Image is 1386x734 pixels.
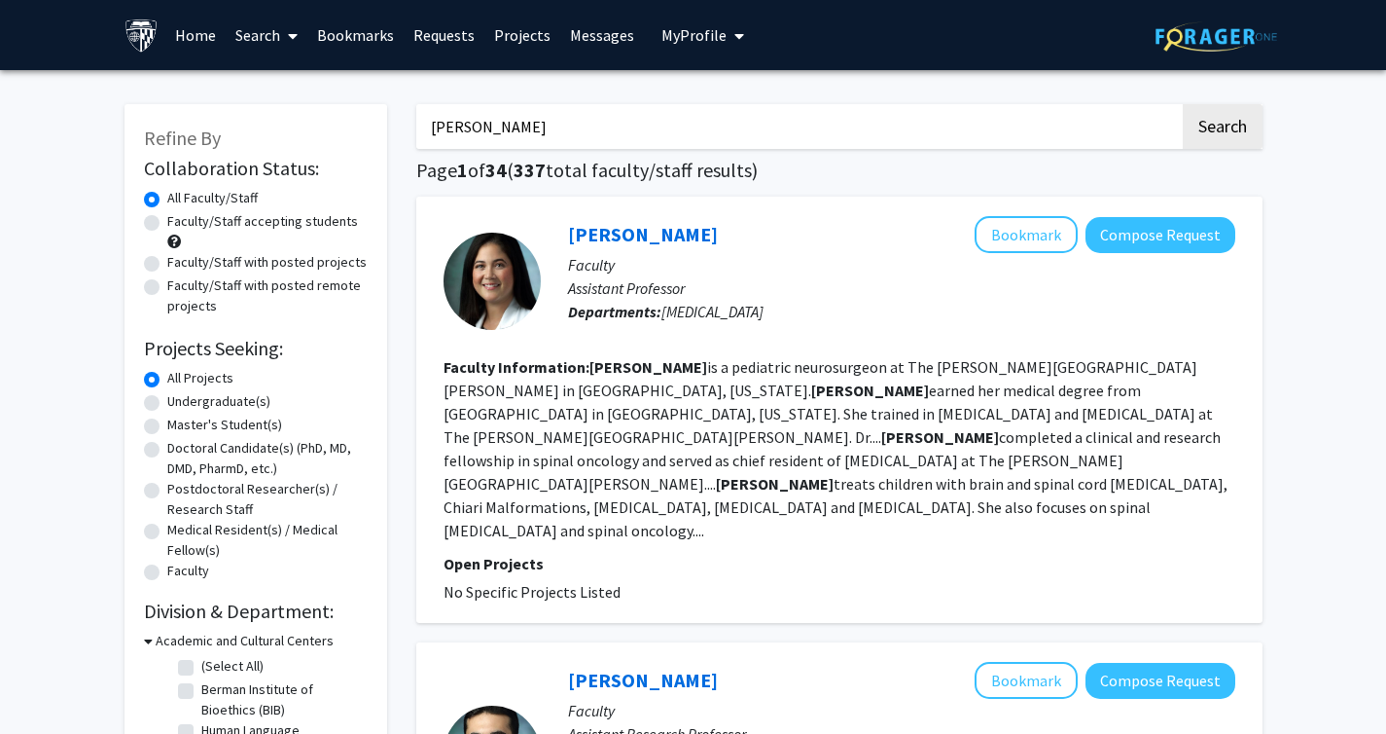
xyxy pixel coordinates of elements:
[165,1,226,69] a: Home
[167,520,368,561] label: Medical Resident(s) / Medical Fellow(s)
[226,1,307,69] a: Search
[661,302,764,321] span: [MEDICAL_DATA]
[1085,217,1235,253] button: Compose Request to Mari Groves
[568,302,661,321] b: Departments:
[1085,663,1235,699] button: Compose Request to Amir Manbachi
[167,391,270,412] label: Undergraduate(s)
[404,1,484,69] a: Requests
[307,1,404,69] a: Bookmarks
[144,126,221,150] span: Refine By
[975,662,1078,699] button: Add Amir Manbachi to Bookmarks
[444,357,1227,540] fg-read-more: is a pediatric neurosurgeon at The [PERSON_NAME][GEOGRAPHIC_DATA][PERSON_NAME] in [GEOGRAPHIC_DAT...
[124,18,159,53] img: Johns Hopkins University Logo
[15,646,83,719] iframe: Chat
[167,275,368,316] label: Faculty/Staff with posted remote projects
[167,438,368,479] label: Doctoral Candidate(s) (PhD, MD, DMD, PharmD, etc.)
[167,368,233,388] label: All Projects
[444,582,621,602] span: No Specific Projects Listed
[716,474,834,494] b: [PERSON_NAME]
[485,158,507,182] span: 34
[167,561,209,581] label: Faculty
[416,104,1180,149] input: Search Keywords
[144,337,368,360] h2: Projects Seeking:
[568,276,1235,300] p: Assistant Professor
[167,211,358,232] label: Faculty/Staff accepting students
[167,252,367,273] label: Faculty/Staff with posted projects
[167,188,258,208] label: All Faculty/Staff
[416,159,1262,182] h1: Page of ( total faculty/staff results)
[444,357,589,377] b: Faculty Information:
[568,668,718,692] a: [PERSON_NAME]
[560,1,644,69] a: Messages
[661,25,727,45] span: My Profile
[167,479,368,520] label: Postdoctoral Researcher(s) / Research Staff
[568,222,718,246] a: [PERSON_NAME]
[167,415,282,435] label: Master's Student(s)
[201,679,363,720] label: Berman Institute of Bioethics (BIB)
[156,631,334,651] h3: Academic and Cultural Centers
[201,656,264,677] label: (Select All)
[568,253,1235,276] p: Faculty
[811,381,929,400] b: [PERSON_NAME]
[484,1,560,69] a: Projects
[144,157,368,180] h2: Collaboration Status:
[881,427,999,447] b: [PERSON_NAME]
[514,158,546,182] span: 337
[589,357,707,377] b: [PERSON_NAME]
[1155,21,1277,52] img: ForagerOne Logo
[1183,104,1262,149] button: Search
[457,158,468,182] span: 1
[144,600,368,623] h2: Division & Department:
[444,552,1235,575] p: Open Projects
[975,216,1078,253] button: Add Mari Groves to Bookmarks
[568,699,1235,722] p: Faculty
